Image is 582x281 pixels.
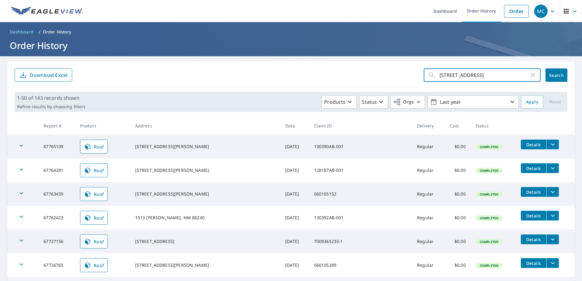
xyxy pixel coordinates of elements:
[445,158,471,182] td: $0.00
[280,182,309,206] td: [DATE]
[309,158,412,182] td: 128187AB-001
[280,206,309,230] td: [DATE]
[80,187,108,201] a: Roof
[437,97,509,107] p: Last year
[135,238,275,245] div: [STREET_ADDRESS]
[546,187,559,197] button: filesDropdownBtn-67763439
[412,135,445,158] td: Regular
[524,213,543,219] span: Details
[476,216,502,220] span: Completed
[309,117,412,135] th: Claim ID
[476,240,502,244] span: Completed
[524,260,543,266] span: Details
[39,253,75,277] td: 67726765
[521,140,546,149] button: detailsBtn-67765109
[75,117,130,135] th: Product
[476,263,502,268] span: Completed
[445,230,471,253] td: $0.00
[412,117,445,135] th: Delivery
[17,104,86,109] p: Refine results by choosing filters
[135,191,275,197] div: [STREET_ADDRESS][PERSON_NAME]
[471,117,516,135] th: Status
[546,234,559,244] button: filesDropdownBtn-67727156
[440,67,529,84] input: Address, Report #, Claim ID, etc.
[362,98,377,106] p: Status
[84,262,104,269] span: Roof
[412,230,445,253] td: Regular
[524,237,543,242] span: Details
[39,158,75,182] td: 67764281
[80,234,108,248] a: Roof
[135,262,275,268] div: [STREET_ADDRESS][PERSON_NAME]
[280,117,309,135] th: Date
[412,253,445,277] td: Regular
[324,98,345,106] p: Products
[546,258,559,268] button: filesDropdownBtn-67726765
[15,68,72,82] button: Download Excel
[521,234,546,244] button: detailsBtn-67727156
[476,168,502,173] span: Completed
[393,98,414,106] span: Orgs
[280,230,309,253] td: [DATE]
[84,214,104,221] span: Roof
[135,215,275,221] div: 1513 [PERSON_NAME], NM 88240
[39,117,75,135] th: Report #
[524,142,543,147] span: Details
[546,140,559,149] button: filesDropdownBtn-67765109
[521,163,546,173] button: detailsBtn-67764281
[309,253,412,277] td: 060105289
[504,5,529,18] a: Order
[80,163,108,177] a: Roof
[545,68,567,82] button: Search
[135,144,275,150] div: [STREET_ADDRESS][PERSON_NAME]
[130,117,280,135] th: Address
[521,187,546,197] button: detailsBtn-67763439
[445,117,471,135] th: Cost
[7,27,575,37] nav: breadcrumb
[17,94,86,102] p: 1-50 of 143 records shown
[39,230,75,253] td: 67727156
[309,230,412,253] td: 7009365233-1
[550,72,563,78] span: Search
[546,211,559,220] button: filesDropdownBtn-67762423
[526,98,538,106] span: Apply
[445,253,471,277] td: $0.00
[521,258,546,268] button: detailsBtn-67726765
[11,7,83,16] img: EV Logo
[280,135,309,158] td: [DATE]
[7,27,36,37] a: Dashboard
[546,163,559,173] button: filesDropdownBtn-67764281
[39,206,75,230] td: 67762423
[80,140,108,154] a: Roof
[84,167,104,174] span: Roof
[39,135,75,158] td: 67765109
[412,182,445,206] td: Regular
[10,29,34,35] span: Dashboard
[524,189,543,195] span: Details
[321,95,357,109] button: Products
[521,211,546,220] button: detailsBtn-67762423
[412,206,445,230] td: Regular
[445,135,471,158] td: $0.00
[445,182,471,206] td: $0.00
[84,143,104,150] span: Roof
[30,72,67,78] p: Download Excel
[135,167,275,173] div: [STREET_ADDRESS][PERSON_NAME]
[309,182,412,206] td: 060105152
[445,206,471,230] td: $0.00
[7,39,575,52] h1: Order History
[524,165,543,171] span: Details
[359,95,388,109] button: Status
[280,158,309,182] td: [DATE]
[39,28,40,36] li: /
[80,258,108,272] a: Roof
[84,238,104,245] span: Roof
[39,182,75,206] td: 67763439
[521,95,543,109] button: Apply
[476,145,502,149] span: Completed
[43,29,72,35] p: Order History
[534,5,548,18] div: MC
[412,158,445,182] td: Regular
[84,190,104,198] span: Roof
[309,135,412,158] td: 130390AB-001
